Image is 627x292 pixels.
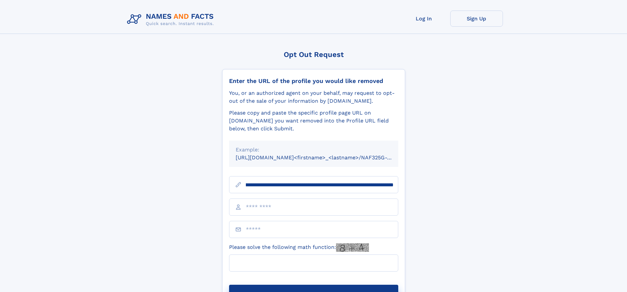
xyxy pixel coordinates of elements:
[450,11,503,27] a: Sign Up
[222,50,405,59] div: Opt Out Request
[236,154,411,161] small: [URL][DOMAIN_NAME]<firstname>_<lastname>/NAF325G-xxxxxxxx
[229,89,398,105] div: You, or an authorized agent on your behalf, may request to opt-out of the sale of your informatio...
[229,243,369,252] label: Please solve the following math function:
[229,77,398,85] div: Enter the URL of the profile you would like removed
[124,11,219,28] img: Logo Names and Facts
[236,146,392,154] div: Example:
[398,11,450,27] a: Log In
[229,109,398,133] div: Please copy and paste the specific profile page URL on [DOMAIN_NAME] you want removed into the Pr...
